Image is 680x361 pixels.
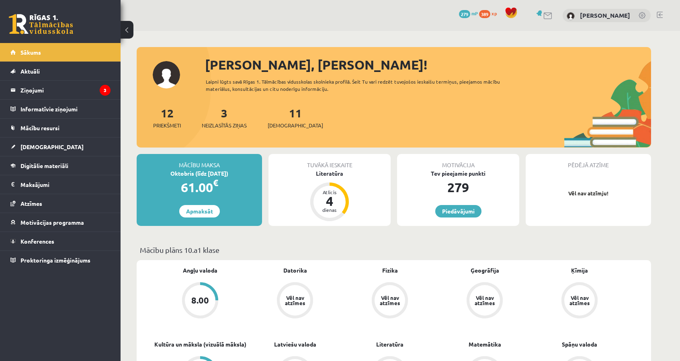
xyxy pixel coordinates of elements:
span: Mācību resursi [20,124,59,131]
div: Oktobris (līdz [DATE]) [137,169,262,178]
a: [DEMOGRAPHIC_DATA] [10,137,111,156]
div: [PERSON_NAME], [PERSON_NAME]! [205,55,651,74]
span: Aktuāli [20,68,40,75]
div: 4 [317,195,342,207]
div: Vēl nav atzīmes [473,295,496,306]
a: Ķīmija [571,266,588,275]
div: Atlicis [317,190,342,195]
a: Angļu valoda [183,266,217,275]
a: Apmaksāt [179,205,220,217]
a: Matemātika [469,340,501,349]
div: 61.00 [137,178,262,197]
a: Fizika [382,266,398,275]
a: 11[DEMOGRAPHIC_DATA] [268,106,323,129]
span: 279 [459,10,470,18]
a: Piedāvājumi [435,205,481,217]
span: Motivācijas programma [20,219,84,226]
a: Ģeogrāfija [471,266,499,275]
a: Mācību resursi [10,119,111,137]
a: Vēl nav atzīmes [248,282,342,320]
div: Laipni lūgts savā Rīgas 1. Tālmācības vidusskolas skolnieka profilā. Šeit Tu vari redzēt tuvojošo... [206,78,514,92]
a: Digitālie materiāli [10,156,111,175]
legend: Informatīvie ziņojumi [20,100,111,118]
span: € [213,177,218,189]
div: Vēl nav atzīmes [284,295,306,306]
a: 389 xp [479,10,501,16]
a: Vēl nav atzīmes [437,282,532,320]
div: dienas [317,207,342,212]
a: Literatūra Atlicis 4 dienas [268,169,391,222]
span: Konferences [20,238,54,245]
a: Motivācijas programma [10,213,111,232]
span: Neizlasītās ziņas [202,121,247,129]
a: Vēl nav atzīmes [342,282,437,320]
img: Elizabete Klēra Kūla [567,12,575,20]
span: Sākums [20,49,41,56]
div: Literatūra [268,169,391,178]
a: Kultūra un māksla (vizuālā māksla) [154,340,246,349]
p: Vēl nav atzīmju! [530,189,647,197]
div: Vēl nav atzīmes [568,295,591,306]
a: Ziņojumi3 [10,81,111,99]
a: Sākums [10,43,111,62]
a: Datorika [283,266,307,275]
span: Digitālie materiāli [20,162,68,169]
a: Vēl nav atzīmes [532,282,627,320]
a: 12Priekšmeti [153,106,181,129]
span: Proktoringa izmēģinājums [20,256,90,264]
a: Atzīmes [10,194,111,213]
i: 3 [100,85,111,96]
a: 8.00 [153,282,248,320]
legend: Maksājumi [20,175,111,194]
a: Konferences [10,232,111,250]
a: Latviešu valoda [274,340,316,349]
span: [DEMOGRAPHIC_DATA] [268,121,323,129]
a: Maksājumi [10,175,111,194]
a: Informatīvie ziņojumi [10,100,111,118]
div: Mācību maksa [137,154,262,169]
span: [DEMOGRAPHIC_DATA] [20,143,84,150]
p: Mācību plāns 10.a1 klase [140,244,648,255]
div: Tev pieejamie punkti [397,169,519,178]
span: Atzīmes [20,200,42,207]
a: Literatūra [376,340,403,349]
a: [PERSON_NAME] [580,11,630,19]
a: 279 mP [459,10,478,16]
div: Pēdējā atzīme [526,154,651,169]
a: Spāņu valoda [562,340,597,349]
div: Motivācija [397,154,519,169]
a: Rīgas 1. Tālmācības vidusskola [9,14,73,34]
a: 3Neizlasītās ziņas [202,106,247,129]
div: Tuvākā ieskaite [268,154,391,169]
span: mP [471,10,478,16]
a: Proktoringa izmēģinājums [10,251,111,269]
legend: Ziņojumi [20,81,111,99]
span: xp [492,10,497,16]
div: 279 [397,178,519,197]
div: Vēl nav atzīmes [379,295,401,306]
span: Priekšmeti [153,121,181,129]
a: Aktuāli [10,62,111,80]
div: 8.00 [191,296,209,305]
span: 389 [479,10,490,18]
